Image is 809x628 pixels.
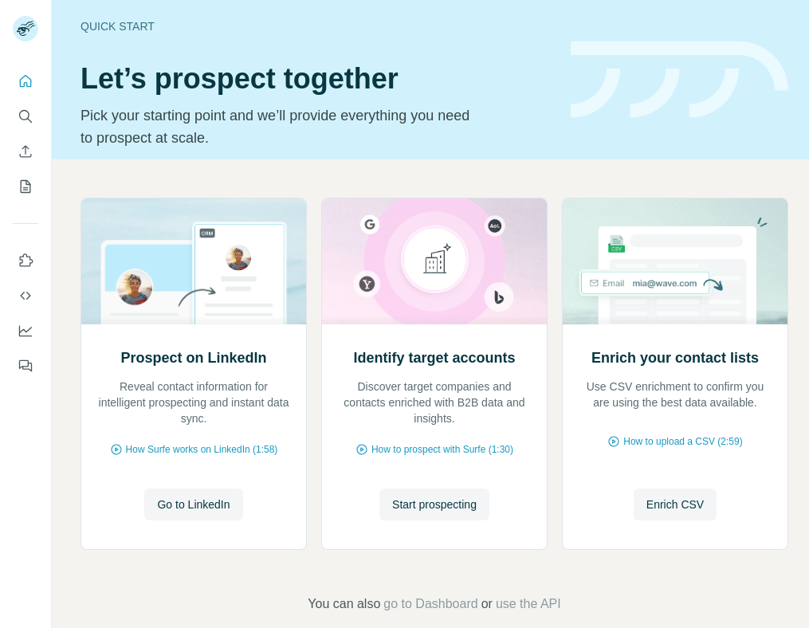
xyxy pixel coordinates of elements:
p: Use CSV enrichment to confirm you are using the best data available. [579,379,772,410]
h2: Enrich your contact lists [591,347,759,369]
p: Pick your starting point and we’ll provide everything you need to prospect at scale. [81,104,480,149]
span: How to prospect with Surfe (1:30) [371,442,513,457]
button: My lists [13,172,38,201]
img: Enrich your contact lists [562,198,788,324]
span: or [481,595,493,614]
span: How to upload a CSV (2:59) [623,434,742,449]
button: Dashboard [13,316,38,345]
h2: Identify target accounts [353,347,515,369]
img: Identify target accounts [321,198,548,324]
button: Feedback [13,351,38,380]
button: Quick start [13,67,38,96]
button: Enrich CSV [13,137,38,166]
button: Search [13,102,38,131]
span: Enrich CSV [646,497,704,512]
button: Go to LinkedIn [144,489,242,520]
div: Quick start [81,18,552,34]
img: Prospect on LinkedIn [81,198,307,324]
p: Reveal contact information for intelligent prospecting and instant data sync. [97,379,290,426]
button: go to Dashboard [383,595,477,614]
button: Use Surfe on LinkedIn [13,246,38,275]
span: Start prospecting [392,497,477,512]
h2: Prospect on LinkedIn [120,347,266,369]
span: You can also [308,595,380,614]
button: Enrich CSV [634,489,717,520]
p: Discover target companies and contacts enriched with B2B data and insights. [338,379,531,426]
button: Start prospecting [379,489,489,520]
button: Use Surfe API [13,281,38,310]
span: Go to LinkedIn [157,497,230,512]
button: use the API [496,595,561,614]
span: How Surfe works on LinkedIn (1:58) [126,442,278,457]
img: banner [571,41,788,119]
h1: Let’s prospect together [81,63,552,95]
